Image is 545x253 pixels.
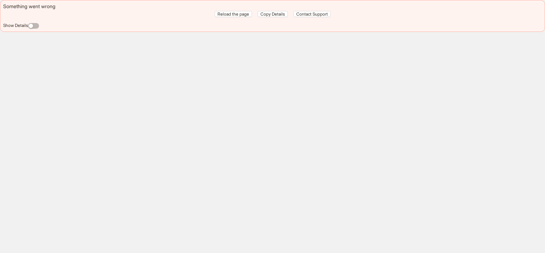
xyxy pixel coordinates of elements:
[218,11,249,17] span: Reload the page
[258,11,288,17] button: Copy Details
[293,11,331,17] button: Contact Support
[260,11,285,17] span: Copy Details
[215,11,252,17] button: Reload the page
[3,23,28,28] label: Show Details
[3,3,542,10] div: Something went wrong
[296,11,328,17] span: Contact Support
